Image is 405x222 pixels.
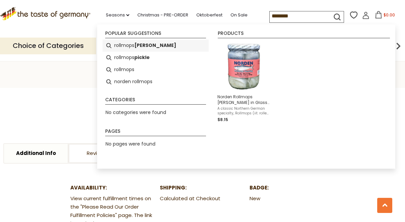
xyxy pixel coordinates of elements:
[134,42,176,49] b: [PERSON_NAME]
[196,11,222,19] a: Oktoberfest
[217,94,270,105] span: Norden Rollmops [PERSON_NAME] in Glass Jar, 18 oz.
[105,97,206,105] li: Categories
[160,184,245,192] dt: Shipping:
[103,64,209,76] li: rollmops
[217,106,270,116] span: A classic Northern German specialty, Rollmops (iit. rolled pug dog) great snacks of picklea wrapp...
[250,195,335,203] dd: New
[103,52,209,64] li: rollmops pickle
[134,54,150,61] b: pickle
[219,42,268,91] img: Norden Rollmops Herring in Glass Jar
[4,144,68,163] a: Additional Info
[97,24,395,169] div: Instant Search Results
[106,141,155,147] span: No pages were found
[250,184,335,192] dt: Badge:
[70,184,155,192] dt: Availability:
[371,11,399,21] button: $0.00
[217,117,228,122] span: $8.15
[96,39,110,53] img: previous arrow
[230,11,248,19] a: On Sale
[103,40,209,52] li: rollmops herring
[217,42,270,123] a: Norden Rollmops Herring in Glass JarNorden Rollmops [PERSON_NAME] in Glass Jar, 18 oz.A classic N...
[215,40,273,126] li: Norden Rollmops Herring in Glass Jar, 18 oz.
[69,144,132,163] a: Reviews
[137,11,188,19] a: Christmas - PRE-ORDER
[103,76,209,88] li: norden rollmops
[392,39,405,53] img: next arrow
[160,195,245,203] dd: Calculated at Checkout
[105,31,206,38] li: Popular suggestions
[384,12,395,18] span: $0.00
[218,31,390,38] li: Products
[105,129,206,136] li: Pages
[106,11,129,19] a: Seasons
[106,109,166,116] span: No categories were found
